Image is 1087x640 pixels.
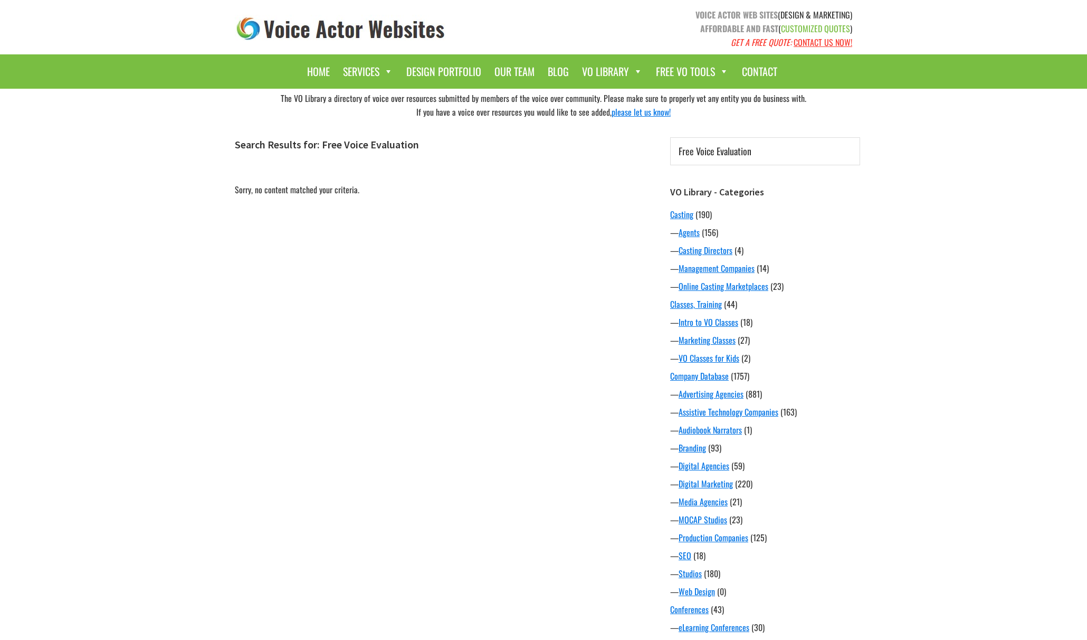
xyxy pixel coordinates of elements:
a: Design Portfolio [401,60,487,83]
div: — [670,316,860,328]
span: (220) [735,477,752,490]
strong: AFFORDABLE AND FAST [700,22,778,35]
a: Marketing Classes [679,334,736,346]
span: (18) [693,549,705,562]
a: Contact [737,60,783,83]
span: (190) [695,208,712,221]
div: — [670,388,860,400]
a: MOCAP Studios [679,513,727,526]
span: (59) [731,459,745,472]
a: Blog [542,60,574,83]
div: — [670,262,860,275]
div: — [670,459,860,472]
a: CONTACT US NOW! [794,36,852,49]
div: — [670,585,860,598]
a: Digital Agencies [679,459,729,472]
a: Web Design [679,585,715,598]
div: — [670,280,860,293]
div: — [670,244,860,257]
a: Assistive Technology Companies [679,406,778,418]
a: Management Companies [679,262,755,275]
div: The VO Library a directory of voice over resources submitted by members of the voice over communi... [227,89,860,121]
span: (18) [740,316,752,328]
span: (43) [711,603,724,616]
div: — [670,531,860,544]
a: Casting Directors [679,244,732,257]
em: GET A FREE QUOTE: [731,36,792,49]
span: (163) [780,406,797,418]
span: (180) [704,567,720,580]
span: (44) [724,298,737,310]
span: (23) [770,280,784,293]
span: (1) [744,423,752,436]
a: eLearning Conferences [679,621,749,634]
div: — [670,226,860,239]
a: Casting [670,208,693,221]
span: (881) [746,388,762,400]
a: Digital Marketing [679,477,733,490]
span: (21) [730,495,742,508]
div: — [670,441,860,454]
a: Branding [679,441,706,454]
a: Classes, Training [670,298,722,310]
a: Conferences [670,603,709,616]
a: Media Agencies [679,495,728,508]
div: — [670,477,860,490]
a: Company Database [670,370,729,382]
a: Studios [679,567,702,580]
img: voice_actor_websites_logo [235,15,447,43]
div: — [670,549,860,562]
span: (0) [717,585,726,598]
div: — [670,423,860,436]
div: — [670,334,860,346]
a: Services [338,60,398,83]
p: Sorry, no content matched your criteria. [235,183,631,196]
a: Our Team [489,60,540,83]
span: CUSTOMIZED QUOTES [781,22,850,35]
a: Free VO Tools [651,60,734,83]
div: — [670,567,860,580]
span: (14) [757,262,769,275]
div: — [670,513,860,526]
h1: Search Results for: Free Voice Evaluation [235,138,631,151]
span: (125) [750,531,767,544]
span: (2) [741,352,750,364]
a: Production Companies [679,531,748,544]
span: (30) [751,621,765,634]
a: Online Casting Marketplaces [679,280,768,293]
a: Intro to VO Classes [679,316,738,328]
div: — [670,406,860,418]
span: (93) [708,441,721,454]
a: Agents [679,226,700,239]
a: Home [302,60,335,83]
strong: VOICE ACTOR WEB SITES [695,8,778,21]
p: (DESIGN & MARKETING) ( ) [551,8,852,49]
a: Advertising Agencies [679,388,743,400]
a: SEO [679,549,691,562]
div: — [670,352,860,364]
a: Audiobook Narrators [679,423,742,436]
span: (4) [735,244,743,257]
a: please let us know! [612,106,671,118]
div: — [670,495,860,508]
span: (1757) [731,370,749,382]
div: — [670,621,860,634]
h3: VO Library - Categories [670,186,860,198]
span: (156) [702,226,718,239]
a: VO Classes for Kids [679,352,739,364]
span: (23) [729,513,742,526]
span: (27) [738,334,750,346]
a: VO Library [577,60,648,83]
